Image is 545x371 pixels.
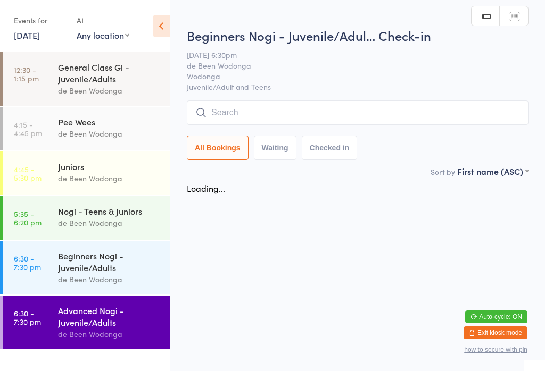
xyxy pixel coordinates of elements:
a: 6:30 -7:30 pmBeginners Nogi - Juvenile/Adultsde Been Wodonga [3,241,170,294]
h2: Beginners Nogi - Juvenile/Adul… Check-in [187,27,529,44]
input: Search [187,100,529,125]
label: Sort by [431,166,455,177]
div: Pee Wees [58,116,161,128]
div: de Been Wodonga [58,85,161,97]
time: 4:15 - 4:45 pm [14,120,42,137]
time: 6:30 - 7:30 pm [14,309,41,326]
div: de Been Wodonga [58,172,161,184]
div: Nogi - Teens & Juniors [58,205,161,217]
div: Loading... [187,182,225,194]
div: Advanced Nogi - Juvenile/Adults [58,305,161,328]
button: Exit kiosk mode [464,326,527,339]
a: 12:30 -1:15 pmGeneral Class Gi - Juvenile/Adultsde Been Wodonga [3,52,170,106]
button: how to secure with pin [464,346,527,353]
div: First name (ASC) [457,165,529,177]
time: 4:45 - 5:30 pm [14,165,42,182]
a: 4:45 -5:30 pmJuniorsde Been Wodonga [3,151,170,195]
div: Any location [77,29,129,41]
div: Juniors [58,161,161,172]
a: [DATE] [14,29,40,41]
button: All Bookings [187,136,249,160]
time: 6:30 - 7:30 pm [14,254,41,271]
div: de Been Wodonga [58,217,161,229]
div: At [77,12,129,29]
div: Events for [14,12,66,29]
a: 5:35 -6:20 pmNogi - Teens & Juniorsde Been Wodonga [3,196,170,240]
span: Wodonga [187,71,512,81]
div: de Been Wodonga [58,128,161,140]
span: Juvenile/Adult and Teens [187,81,529,92]
button: Waiting [254,136,296,160]
span: [DATE] 6:30pm [187,49,512,60]
div: General Class Gi - Juvenile/Adults [58,61,161,85]
a: 4:15 -4:45 pmPee Weesde Been Wodonga [3,107,170,150]
div: Beginners Nogi - Juvenile/Adults [58,250,161,273]
time: 5:35 - 6:20 pm [14,209,42,226]
span: de Been Wodonga [187,60,512,71]
div: de Been Wodonga [58,328,161,340]
button: Auto-cycle: ON [465,310,527,323]
button: Checked in [302,136,358,160]
a: 6:30 -7:30 pmAdvanced Nogi - Juvenile/Adultsde Been Wodonga [3,296,170,349]
div: de Been Wodonga [58,273,161,285]
time: 12:30 - 1:15 pm [14,65,39,82]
